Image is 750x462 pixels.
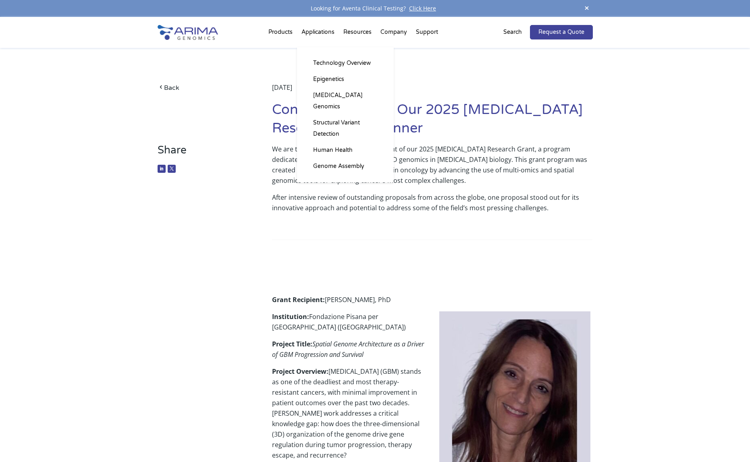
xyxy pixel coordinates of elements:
[158,82,248,93] a: Back
[272,367,328,376] strong: Project Overview:
[305,71,386,87] a: Epigenetics
[406,4,439,12] a: Click Here
[272,340,312,348] strong: Project Title:
[272,295,325,304] strong: Grant Recipient:
[158,144,248,163] h3: Share
[272,192,592,220] p: After intensive review of outstanding proposals from across the globe, one proposal stood out for...
[272,144,592,192] p: We are thrilled to announce the recipient of our 2025 [MEDICAL_DATA] Research Grant, a program de...
[272,340,424,359] em: Spatial Genome Architecture as a Driver of GBM Progression and Survival
[305,55,386,71] a: Technology Overview
[305,115,386,142] a: Structural Variant Detection
[530,25,593,39] a: Request a Quote
[158,25,218,40] img: Arima-Genomics-logo
[272,101,592,144] h1: Congratulations to Our 2025 [MEDICAL_DATA] Research Grant Winner
[272,312,309,321] strong: Institution:
[503,27,522,37] p: Search
[158,3,593,14] div: Looking for Aventa Clinical Testing?
[272,311,592,339] p: Fondazione Pisana per [GEOGRAPHIC_DATA] ([GEOGRAPHIC_DATA])
[272,82,592,101] div: [DATE]
[305,158,386,174] a: Genome Assembly
[272,294,592,311] p: [PERSON_NAME], PhD
[305,87,386,115] a: [MEDICAL_DATA] Genomics
[305,142,386,158] a: Human Health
